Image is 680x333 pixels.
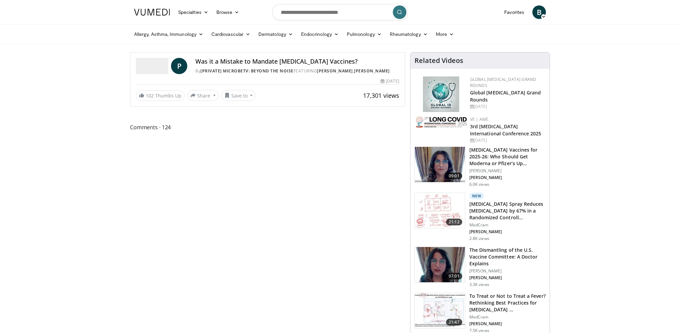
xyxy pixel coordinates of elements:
[423,76,459,112] img: e456a1d5-25c5-46f9-913a-7a343587d2a7.png.150x105_q85_autocrop_double_scale_upscale_version-0.2.png
[130,27,207,41] a: Allergy, Asthma, Immunology
[146,92,154,99] span: 102
[171,58,187,74] a: P
[469,247,546,267] h3: The Dismantling of the U.S. Vaccine Committee: A Doctor Explains
[415,193,465,228] img: 500bc2c6-15b5-4613-8fa2-08603c32877b.150x105_q85_crop-smart_upscale.jpg
[317,68,353,74] a: [PERSON_NAME]
[469,193,484,199] p: New
[195,58,399,65] h4: Was it a Mistake to Mandate [MEDICAL_DATA] Vaccines?
[469,175,546,180] p: [PERSON_NAME]
[195,68,399,74] div: By FEATURING ,
[354,68,390,74] a: [PERSON_NAME]
[272,4,408,20] input: Search topics, interventions
[174,5,212,19] a: Specialties
[415,293,465,328] img: 17417671-29c8-401a-9d06-236fa126b08d.150x105_q85_crop-smart_upscale.jpg
[415,57,463,65] h4: Related Videos
[446,173,462,179] span: 09:01
[415,147,465,182] img: 4e370bb1-17f0-4657-a42f-9b995da70d2f.png.150x105_q85_crop-smart_upscale.png
[187,90,219,101] button: Share
[136,90,185,101] a: 102 Thumbs Up
[254,27,297,41] a: Dermatology
[469,236,489,241] p: 2.8K views
[297,27,343,41] a: Endocrinology
[469,293,546,313] h3: To Treat or Not to Treat a Fever? Rethinking Best Practices for [MEDICAL_DATA] …
[415,193,546,241] a: 21:12 New [MEDICAL_DATA] Spray Reduces [MEDICAL_DATA] by 67% in a Randomized Controll… MedCram [P...
[363,91,399,99] span: 17,301 views
[207,27,254,41] a: Cardiovascular
[469,314,546,320] p: MedCram
[415,147,546,187] a: 09:01 [MEDICAL_DATA] Vaccines for 2025-26: Who Should Get Moderna or Pfizer’s Up… [PERSON_NAME] [...
[212,5,243,19] a: Browse
[432,27,458,41] a: More
[469,168,546,174] p: [PERSON_NAME]
[381,78,399,84] div: [DATE]
[446,219,462,225] span: 21:12
[200,68,294,74] a: [PRIVATE] MicrobeTV: Beyond the Noise
[469,229,546,235] p: [PERSON_NAME]
[136,58,168,74] img: [PRIVATE] MicrobeTV: Beyond the Noise
[469,201,546,221] h3: [MEDICAL_DATA] Spray Reduces [MEDICAL_DATA] by 67% in a Randomized Controll…
[446,273,462,280] span: 07:01
[470,89,541,103] a: Global [MEDICAL_DATA] Grand Rounds
[470,116,488,122] a: VE | AME
[470,137,544,143] div: [DATE]
[469,275,546,281] p: [PERSON_NAME]
[446,319,462,326] span: 21:47
[469,182,489,187] p: 6.0K views
[469,147,546,167] h3: [MEDICAL_DATA] Vaccines for 2025-26: Who Should Get Moderna or Pfizer’s Up…
[532,5,546,19] a: B
[470,123,541,137] a: 3rd [MEDICAL_DATA] International Conference 2025
[343,27,386,41] a: Pulmonology
[415,247,465,282] img: bf90d3d8-5314-48e2-9a88-53bc2fed6b7a.150x105_q85_crop-smart_upscale.jpg
[469,321,546,327] p: [PERSON_NAME]
[134,9,170,16] img: VuMedi Logo
[130,123,405,132] span: Comments 124
[386,27,432,41] a: Rheumatology
[416,116,467,128] img: a2792a71-925c-4fc2-b8ef-8d1b21aec2f7.png.150x105_q85_autocrop_double_scale_upscale_version-0.2.jpg
[469,222,546,228] p: MedCram
[470,76,536,88] a: Global [MEDICAL_DATA] Grand Rounds
[221,90,256,101] button: Save to
[469,268,546,274] p: [PERSON_NAME]
[415,247,546,287] a: 07:01 The Dismantling of the U.S. Vaccine Committee: A Doctor Explains [PERSON_NAME] [PERSON_NAME...
[500,5,528,19] a: Favorites
[470,104,544,110] div: [DATE]
[469,282,489,287] p: 3.3K views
